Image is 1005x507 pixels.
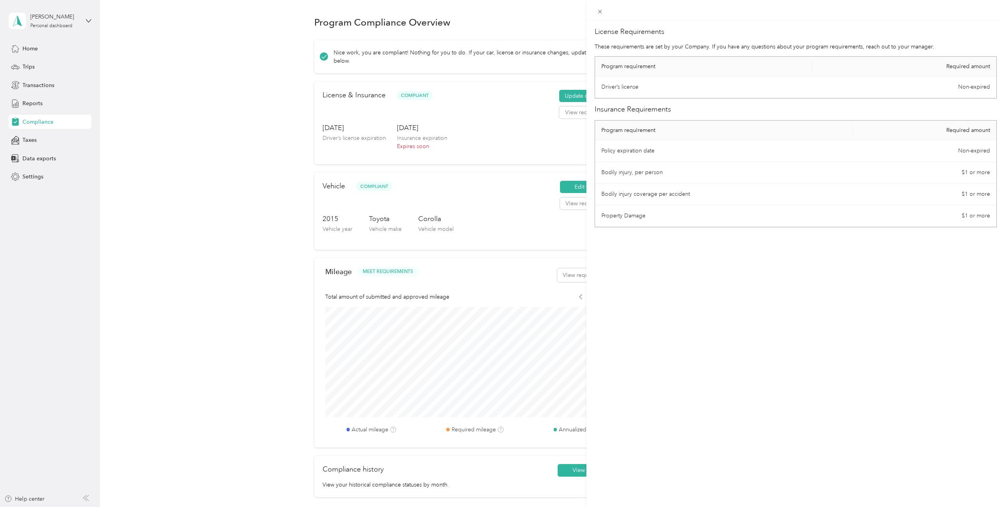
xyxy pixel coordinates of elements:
td: Bodily injury coverage per accident [595,184,853,205]
td: Driver’s license [595,76,812,98]
th: Required amount [853,121,996,140]
td: $1 or more [853,184,996,205]
h2: Insurance Requirements [595,104,997,115]
iframe: Everlance-gr Chat Button Frame [961,463,1005,507]
th: Program requirement [595,57,812,76]
th: Program requirement [595,121,853,140]
td: Policy expiration date [595,140,853,162]
td: Non-expired [853,140,996,162]
td: Property Damage [595,205,853,227]
td: $1 or more [853,205,996,227]
td: $1 or more [853,162,996,184]
p: These requirements are set by your Company. If you have any questions about your program requirem... [595,43,997,51]
td: Bodily injury, per person [595,162,853,184]
th: Required amount [812,57,996,76]
h2: License Requirements [595,26,997,37]
td: Non-expired [812,76,996,98]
